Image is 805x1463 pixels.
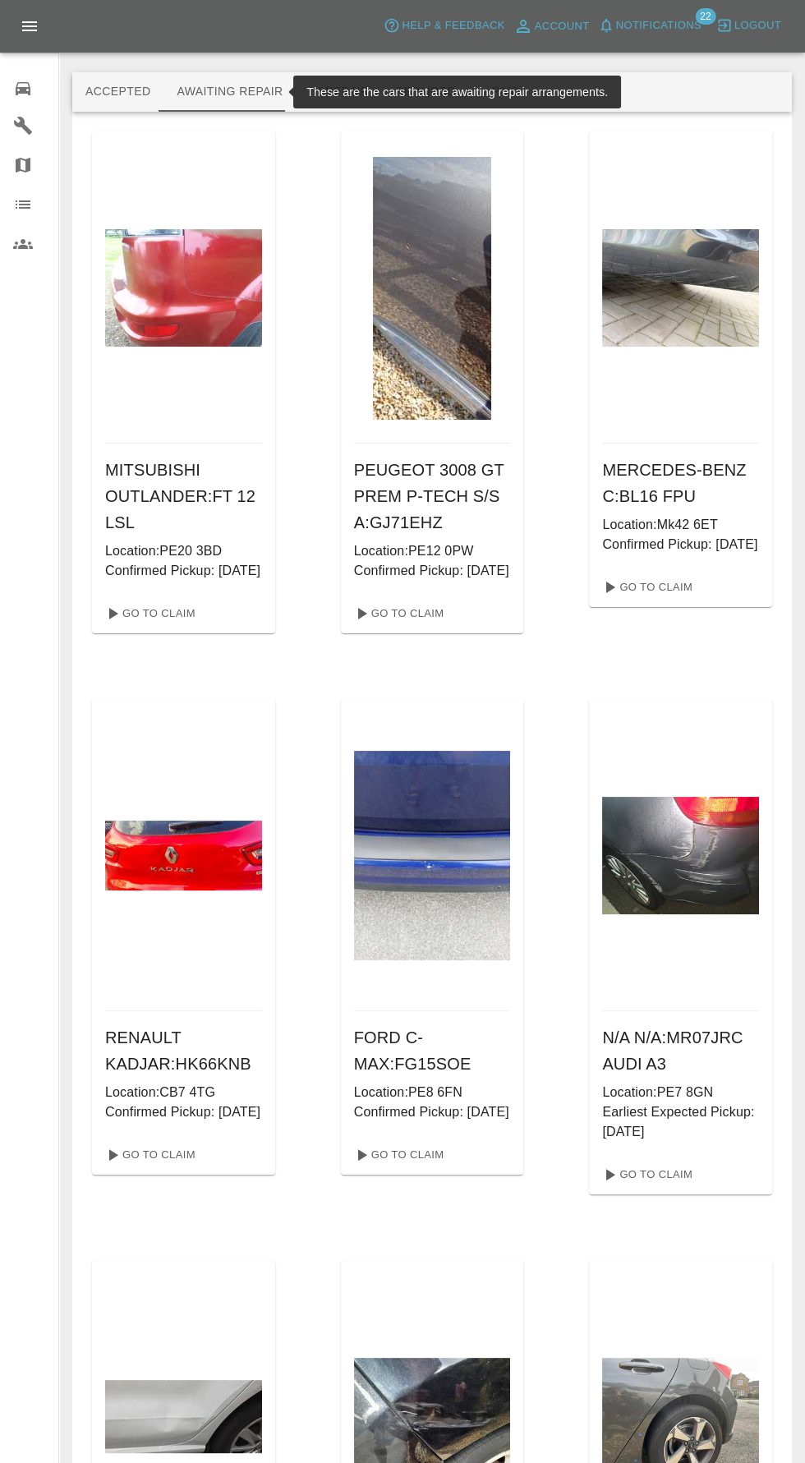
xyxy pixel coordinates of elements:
[354,541,511,561] p: Location: PE12 0PW
[509,13,594,39] a: Account
[163,72,296,112] button: Awaiting Repair
[596,574,697,600] a: Go To Claim
[602,457,759,509] h6: MERCEDES-BENZ C : BL16 FPU
[602,1024,759,1077] h6: N/A N/A : MR07JRC AUDI A3
[354,457,511,536] h6: PEUGEOT 3008 GT PREM P-TECH S/S A : GJ71EHZ
[382,72,469,112] button: Repaired
[596,1162,697,1188] a: Go To Claim
[602,515,759,535] p: Location: Mk42 6ET
[469,72,543,112] button: Paid
[734,16,781,35] span: Logout
[347,600,448,627] a: Go To Claim
[105,541,262,561] p: Location: PE20 3BD
[10,7,49,46] button: Open drawer
[347,1142,448,1168] a: Go To Claim
[105,1083,262,1102] p: Location: CB7 4TG
[354,1102,511,1122] p: Confirmed Pickup: [DATE]
[695,8,715,25] span: 22
[105,561,262,581] p: Confirmed Pickup: [DATE]
[402,16,504,35] span: Help & Feedback
[379,13,508,39] button: Help & Feedback
[105,1024,262,1077] h6: RENAULT KADJAR : HK66KNB
[105,1102,262,1122] p: Confirmed Pickup: [DATE]
[535,17,590,36] span: Account
[354,561,511,581] p: Confirmed Pickup: [DATE]
[99,600,200,627] a: Go To Claim
[602,535,759,554] p: Confirmed Pickup: [DATE]
[354,1083,511,1102] p: Location: PE8 6FN
[72,72,163,112] button: Accepted
[297,72,383,112] button: In Repair
[105,457,262,536] h6: MITSUBISHI OUTLANDER : FT 12 LSL
[712,13,785,39] button: Logout
[602,1102,759,1142] p: Earliest Expected Pickup: [DATE]
[616,16,701,35] span: Notifications
[594,13,706,39] button: Notifications
[354,1024,511,1077] h6: FORD C-MAX : FG15SOE
[602,1083,759,1102] p: Location: PE7 8GN
[99,1142,200,1168] a: Go To Claim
